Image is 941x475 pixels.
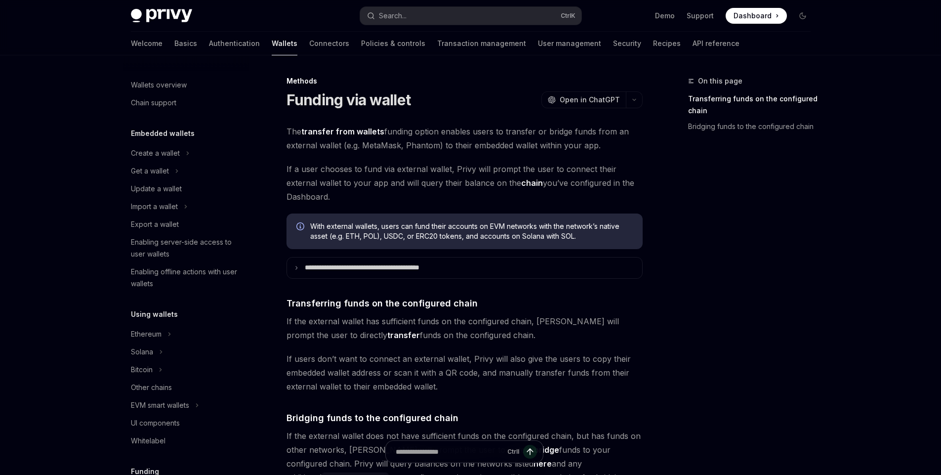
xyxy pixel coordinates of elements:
span: Transferring funds on the configured chain [286,297,478,310]
div: Export a wallet [131,218,179,230]
div: EVM smart wallets [131,399,189,411]
button: Toggle dark mode [795,8,811,24]
a: Connectors [309,32,349,55]
a: Demo [655,11,675,21]
h5: Embedded wallets [131,128,195,139]
a: Authentication [209,32,260,55]
span: Open in ChatGPT [560,95,620,105]
strong: transfer [387,330,420,340]
strong: transfer from wallets [301,127,384,136]
span: If a user chooses to fund via external wallet, Privy will prompt the user to connect their extern... [286,162,643,204]
div: Create a wallet [131,147,180,159]
a: Security [613,32,641,55]
div: Enabling server-side access to user wallets [131,236,244,260]
a: Policies & controls [361,32,425,55]
a: UI components [123,414,249,432]
div: Wallets overview [131,79,187,91]
a: Wallets [272,32,297,55]
button: Toggle Solana section [123,343,249,361]
div: UI components [131,417,180,429]
button: Open search [360,7,581,25]
a: User management [538,32,601,55]
button: Toggle Get a wallet section [123,162,249,180]
span: If the external wallet has sufficient funds on the configured chain, [PERSON_NAME] will prompt th... [286,314,643,342]
div: Other chains [131,382,172,393]
a: Other chains [123,379,249,396]
a: Bridging funds to the configured chain [688,119,818,134]
div: Enabling offline actions with user wallets [131,266,244,290]
div: Whitelabel [131,435,165,447]
button: Toggle EVM smart wallets section [123,396,249,414]
span: Ctrl K [561,12,575,20]
a: Transferring funds on the configured chain [688,91,818,119]
a: Enabling server-side access to user wallets [123,233,249,263]
div: Get a wallet [131,165,169,177]
input: Ask a question... [396,441,503,463]
button: Toggle Import a wallet section [123,198,249,216]
span: Dashboard [734,11,772,21]
a: Basics [174,32,197,55]
div: Chain support [131,97,176,109]
a: Whitelabel [123,432,249,450]
span: Bridging funds to the configured chain [286,411,458,425]
a: Welcome [131,32,163,55]
a: Dashboard [726,8,787,24]
span: On this page [698,75,742,87]
span: If users don’t want to connect an external wallet, Privy will also give the users to copy their e... [286,352,643,393]
a: Support [687,11,714,21]
svg: Info [296,222,306,232]
button: Toggle Bitcoin section [123,361,249,379]
button: Toggle Create a wallet section [123,144,249,162]
a: Transaction management [437,32,526,55]
a: Chain support [123,94,249,112]
a: Export a wallet [123,216,249,233]
a: API reference [693,32,739,55]
h1: Funding via wallet [286,91,411,109]
div: Bitcoin [131,364,153,376]
span: With external wallets, users can fund their accounts on EVM networks with the network’s native as... [310,221,633,241]
div: Solana [131,346,153,358]
button: Toggle Ethereum section [123,325,249,343]
a: chain [521,178,543,188]
button: Send message [523,445,537,459]
h5: Using wallets [131,308,178,320]
button: Open in ChatGPT [541,91,626,108]
div: Methods [286,76,643,86]
div: Search... [379,10,407,22]
div: Import a wallet [131,201,178,213]
div: Ethereum [131,328,162,340]
div: Update a wallet [131,183,182,195]
a: Wallets overview [123,76,249,94]
a: Enabling offline actions with user wallets [123,263,249,293]
span: The funding option enables users to transfer or bridge funds from an external wallet (e.g. MetaMa... [286,125,643,152]
img: dark logo [131,9,192,23]
a: Recipes [653,32,681,55]
a: Update a wallet [123,180,249,198]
